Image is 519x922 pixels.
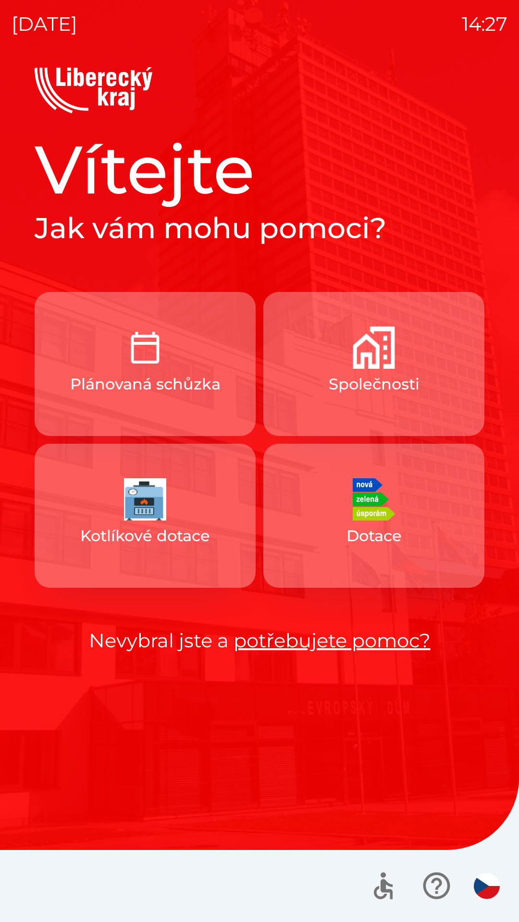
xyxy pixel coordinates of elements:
[124,478,166,521] img: 5de838b1-4442-480a-8ada-6a724b1569a5.jpeg
[80,524,210,547] p: Kotlíkové dotace
[35,67,484,113] img: Logo
[474,873,500,899] img: cs flag
[70,373,221,396] p: Plánovaná schůzka
[263,292,484,436] button: Společnosti
[35,129,484,210] h1: Vítejte
[346,524,402,547] p: Dotace
[124,327,166,369] img: ccf5c2e8-387f-4dcc-af78-ee3ae5191d0b.png
[35,210,484,246] h2: Jak vám mohu pomoci?
[35,626,484,655] p: Nevybral jste a
[263,444,484,588] button: Dotace
[35,292,256,436] button: Plánovaná schůzka
[12,10,77,38] p: [DATE]
[329,373,420,396] p: Společnosti
[353,327,395,369] img: 644681bd-e16a-4109-a7b6-918097ae4b70.png
[353,478,395,521] img: 6d139dd1-8fc5-49bb-9f2a-630d078e995c.png
[462,10,507,38] p: 14:27
[35,444,256,588] button: Kotlíkové dotace
[234,629,431,652] a: potřebujete pomoc?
